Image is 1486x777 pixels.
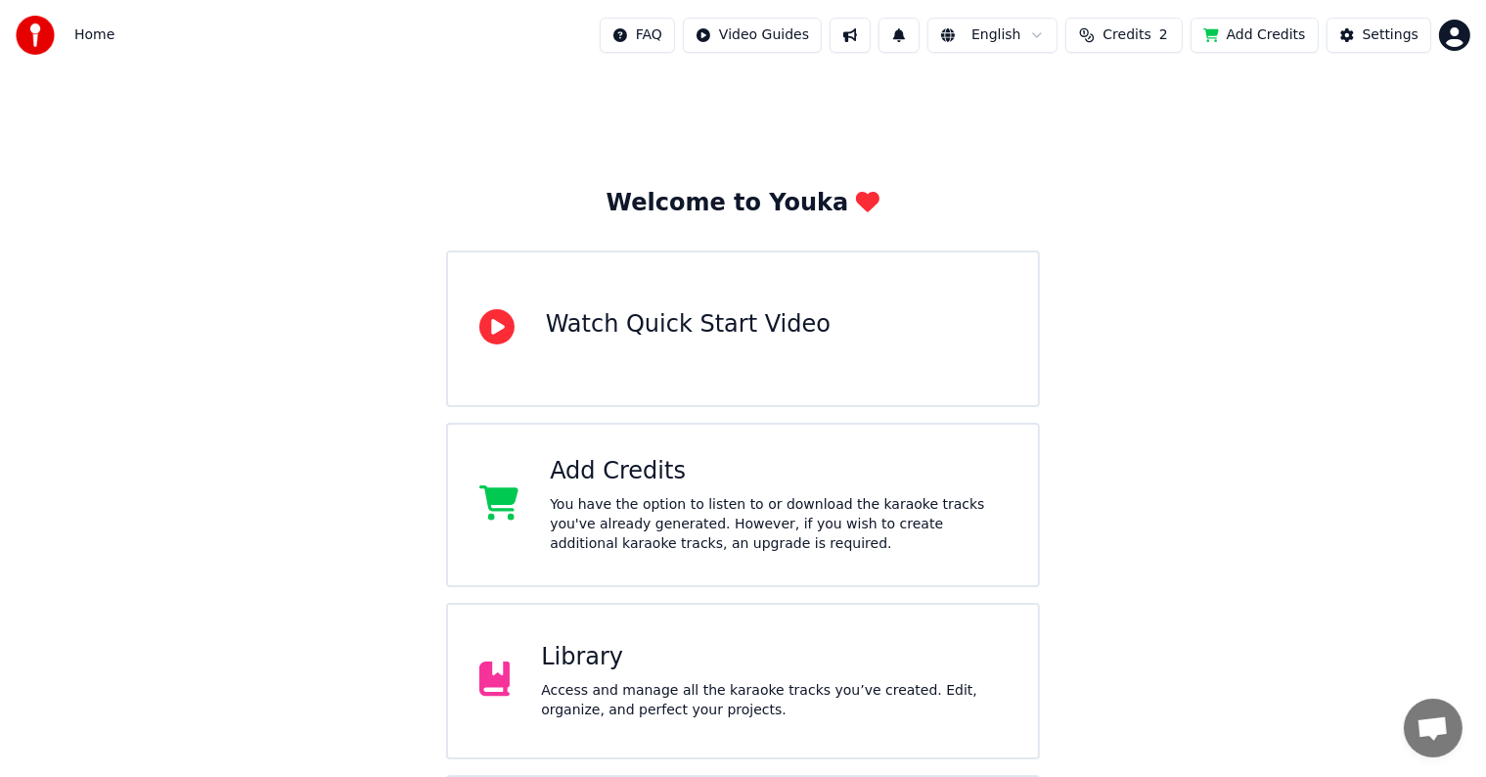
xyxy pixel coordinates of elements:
span: Home [74,25,114,45]
button: Credits2 [1065,18,1183,53]
div: Library [541,642,1007,673]
div: You have the option to listen to or download the karaoke tracks you've already generated. However... [550,495,1007,554]
div: Open chat [1404,699,1463,757]
div: Add Credits [550,456,1007,487]
button: FAQ [600,18,675,53]
div: Settings [1363,25,1418,45]
div: Welcome to Youka [607,188,880,219]
div: Watch Quick Start Video [546,309,831,341]
nav: breadcrumb [74,25,114,45]
img: youka [16,16,55,55]
button: Video Guides [683,18,822,53]
div: Access and manage all the karaoke tracks you’ve created. Edit, organize, and perfect your projects. [541,681,1007,720]
span: Credits [1103,25,1150,45]
button: Settings [1327,18,1431,53]
button: Add Credits [1191,18,1319,53]
span: 2 [1159,25,1168,45]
